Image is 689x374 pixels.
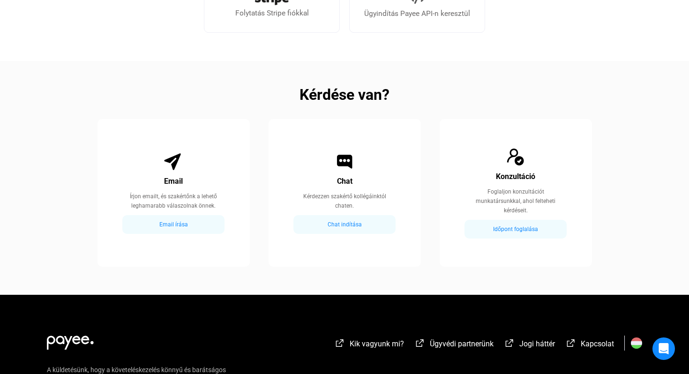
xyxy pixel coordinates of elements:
div: Email [164,176,183,187]
span: Jogi háttér [519,339,555,348]
div: Foglaljon konzultációt munkatársunkkal, ahol felteheti kérdéseit. [465,187,567,215]
img: Chat [335,152,354,171]
div: Időpont foglalása [467,224,564,235]
div: Chat indítása [296,219,393,230]
span: Kik vagyunk mi? [350,339,404,348]
div: Open Intercom Messenger [652,337,675,360]
img: external-link-white [504,338,515,348]
a: external-link-whiteKik vagyunk mi? [334,341,404,350]
a: external-link-whiteKapcsolat [565,341,614,350]
img: HU.svg [631,337,642,349]
img: Email [164,152,183,171]
h2: Kérdése van? [300,89,389,100]
div: Ügyindítás Payee API-n keresztül [364,8,470,19]
div: Konzultáció [496,171,535,182]
div: Email írása [125,219,222,230]
button: Email írása [122,215,225,234]
span: Kapcsolat [581,339,614,348]
div: Chat [337,176,352,187]
img: external-link-white [414,338,426,348]
div: Kérdezzen szakértő kollégáinktól chaten. [294,192,396,210]
span: Ügyvédi partnerünk [430,339,494,348]
button: Chat indítása [293,215,396,234]
img: white-payee-white-dot.svg [47,330,94,350]
a: external-link-whiteÜgyvédi partnerünk [414,341,494,350]
div: Írjon emailt, és szakértőnk a lehető leghamarabb válaszolnak önnek. [123,192,225,210]
a: external-link-whiteJogi háttér [504,341,555,350]
img: Consultation [506,148,525,166]
img: external-link-white [565,338,577,348]
button: Időpont foglalása [464,220,567,239]
img: external-link-white [334,338,345,348]
div: Folytatás Stripe fiókkal [235,7,309,19]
